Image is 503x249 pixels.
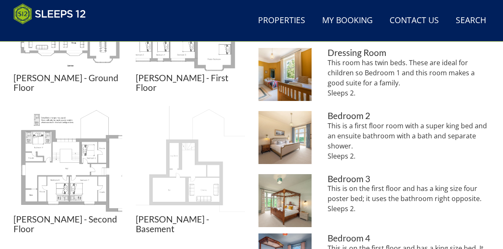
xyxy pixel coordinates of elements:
h3: [PERSON_NAME] - Ground Floor [13,73,122,93]
img: Bedroom 3 [258,174,312,227]
a: Properties [255,11,309,30]
h3: [PERSON_NAME] - Second Floor [13,215,122,234]
img: Kennard Hall - Basement [136,106,245,215]
a: My Booking [319,11,376,30]
p: This is a first floor room with a super king bed and an ensuite bathroom with a bath and separate... [328,121,490,161]
img: Dressing Room [258,48,312,101]
img: Kennard Hall - Second Floor [13,106,122,215]
a: Search [452,11,490,30]
a: Contact Us [386,11,442,30]
h3: [PERSON_NAME] - Basement [136,215,245,234]
h3: [PERSON_NAME] - First Floor [136,73,245,93]
h3: Bedroom 3 [328,174,490,184]
iframe: Customer reviews powered by Trustpilot [9,29,98,37]
p: This is on the first floor and has a king size four poster bed; it uses the bathroom right opposi... [328,183,490,214]
h3: Bedroom 4 [328,233,490,243]
p: This room has twin beds. These are ideal for children so Bedroom 1 and this room makes a good sui... [328,58,490,98]
h3: Dressing Room [328,48,490,58]
h3: Bedroom 2 [328,111,490,121]
img: Bedroom 2 [258,111,312,164]
img: Sleeps 12 [13,3,86,24]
